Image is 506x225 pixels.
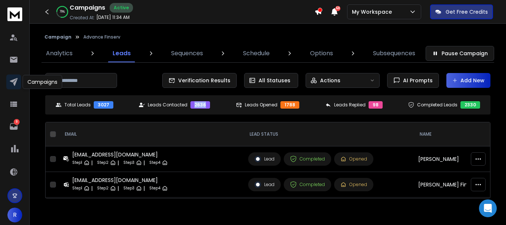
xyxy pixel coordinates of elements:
p: Get Free Credits [446,8,488,16]
button: R [7,208,22,222]
a: Sequences [167,44,207,62]
p: Step 3 [123,159,134,166]
button: Add New [446,73,490,88]
p: Subsequences [373,49,415,58]
p: Completed Leads [417,102,457,108]
td: [PERSON_NAME] [414,146,506,172]
p: [DATE] 11:34 AM [96,14,130,20]
div: Lead [254,181,274,188]
p: Sequences [171,49,203,58]
p: Leads Opened [245,102,277,108]
div: 2330 [460,101,480,109]
span: AI Prompts [400,77,433,84]
div: Lead [254,156,274,162]
th: EMAIL [59,122,244,146]
p: Advance Finserv [83,34,120,40]
p: | [117,159,119,166]
p: Actions [320,77,340,84]
p: Options [310,49,333,58]
p: Analytics [46,49,73,58]
p: Step 4 [149,185,160,192]
p: | [91,159,93,166]
th: LEAD STATUS [244,122,414,146]
p: 79 % [60,10,65,14]
p: Step 2 [97,185,109,192]
div: Active [110,3,133,13]
img: logo [7,7,22,21]
p: Step 2 [97,159,109,166]
th: NAME [414,122,506,146]
p: My Workspace [352,8,395,16]
td: [PERSON_NAME] Fine [414,172,506,198]
div: [EMAIL_ADDRESS][DOMAIN_NAME] [72,151,168,158]
p: Leads Contacted [148,102,187,108]
div: 3027 [94,101,113,109]
div: Opened [340,182,367,188]
a: Analytics [41,44,77,62]
a: Subsequences [369,44,420,62]
p: Total Leads [64,102,91,108]
span: 50 [335,6,340,11]
div: Opened [340,156,367,162]
p: Leads Replied [334,102,366,108]
button: Pause Campaign [426,46,494,61]
p: Step 1 [72,159,82,166]
p: Schedule [243,49,270,58]
span: Verification Results [175,77,230,84]
p: | [91,185,93,192]
h1: Campaigns [70,3,105,12]
button: AI Prompts [387,73,439,88]
button: Verification Results [162,73,237,88]
p: 9 [14,119,20,125]
p: | [117,185,119,192]
div: [EMAIL_ADDRESS][DOMAIN_NAME] [72,176,168,184]
a: Options [306,44,337,62]
a: Schedule [239,44,274,62]
p: Step 3 [123,185,134,192]
div: Campaigns [23,75,62,89]
a: Leads [108,44,135,62]
td: [PERSON_NAME] [414,198,506,223]
p: | [143,159,145,166]
a: 9 [6,119,21,134]
p: Leads [113,49,131,58]
button: Get Free Credits [430,4,493,19]
p: Created At: [70,15,95,21]
p: Step 1 [72,185,82,192]
div: 2636 [190,101,210,109]
div: Completed [290,181,325,188]
button: Campaign [44,34,71,40]
p: Step 4 [149,159,160,166]
div: 98 [369,101,383,109]
p: | [143,185,145,192]
div: Open Intercom Messenger [479,199,497,217]
div: 1788 [280,101,299,109]
div: Completed [290,156,325,162]
p: All Statuses [259,77,290,84]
